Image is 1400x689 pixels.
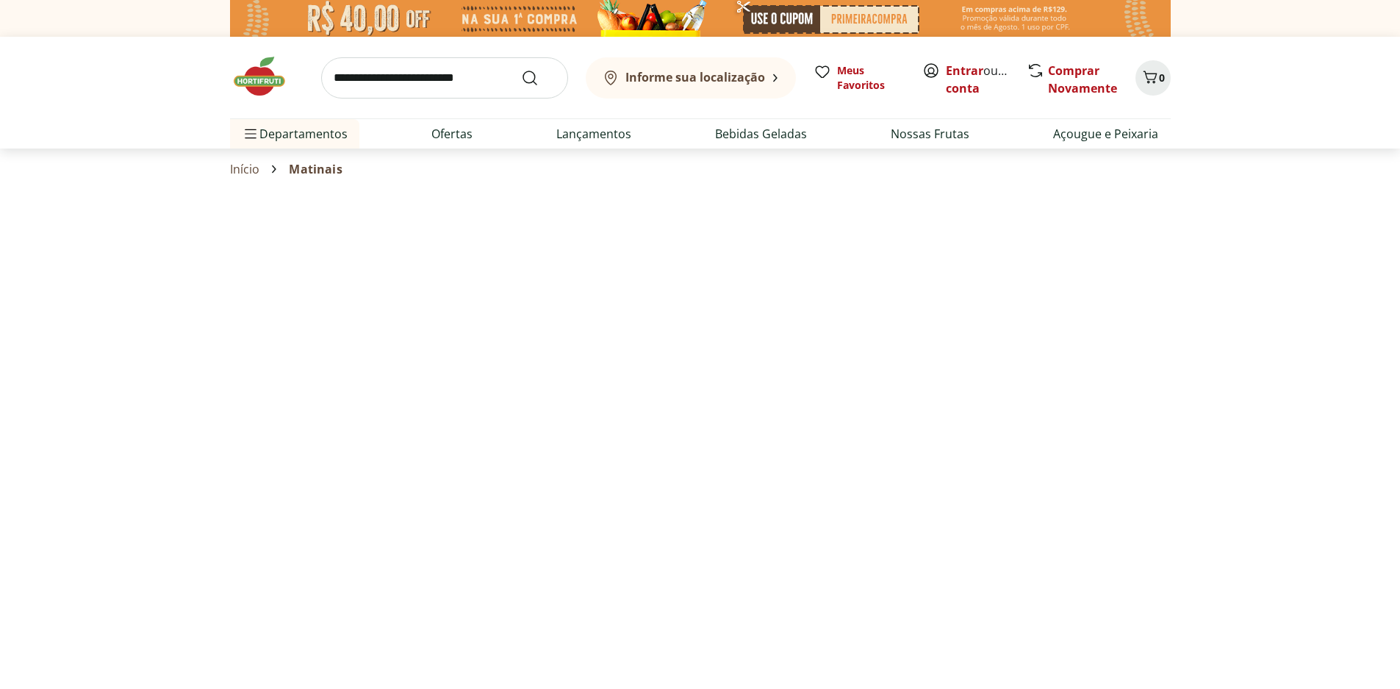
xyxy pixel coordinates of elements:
[946,62,1011,97] span: ou
[1048,63,1117,96] a: Comprar Novamente
[242,116,259,151] button: Menu
[946,63,983,79] a: Entrar
[837,63,905,93] span: Meus Favoritos
[1135,60,1171,96] button: Carrinho
[586,57,796,99] button: Informe sua localização
[946,63,1027,96] a: Criar conta
[289,163,342,176] span: Matinais
[230,163,260,176] a: Início
[814,63,905,93] a: Meus Favoritos
[556,125,631,143] a: Lançamentos
[321,57,568,99] input: search
[625,69,765,85] b: Informe sua localização
[715,125,807,143] a: Bebidas Geladas
[230,54,304,99] img: Hortifruti
[431,125,473,143] a: Ofertas
[521,69,556,87] button: Submit Search
[242,116,348,151] span: Departamentos
[1159,71,1165,85] span: 0
[1053,125,1158,143] a: Açougue e Peixaria
[891,125,969,143] a: Nossas Frutas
